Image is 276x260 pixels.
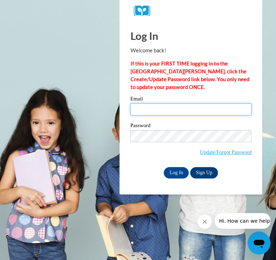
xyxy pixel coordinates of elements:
[134,5,248,16] a: COX Campus
[4,5,58,11] span: Hi. How can we help?
[130,47,251,54] p: Welcome back!
[130,123,251,130] label: Password
[130,28,251,43] h1: Log In
[164,167,189,178] input: Log In
[247,232,270,254] iframe: Button to launch messaging window
[190,167,218,178] a: Sign Up
[130,61,249,90] strong: If this is your FIRST TIME logging in to the [GEOGRAPHIC_DATA][PERSON_NAME], click the Create/Upd...
[200,149,251,155] a: Update/Forgot Password
[198,214,212,229] iframe: Close message
[215,213,270,229] iframe: Message from company
[130,96,251,103] label: Email
[134,5,155,16] img: Logo brand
